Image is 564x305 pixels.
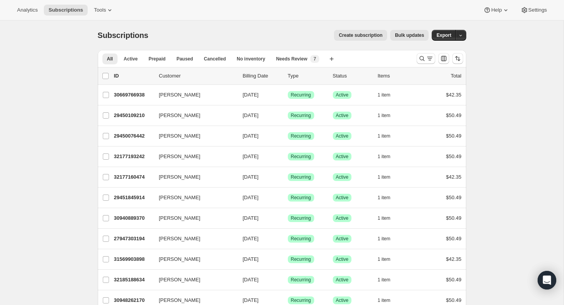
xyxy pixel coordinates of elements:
[378,133,391,139] span: 1 item
[159,112,201,119] span: [PERSON_NAME]
[176,56,193,62] span: Paused
[114,254,462,265] div: 31569903898[PERSON_NAME][DATE]SuccessRecurringSuccessActive1 item$42.35
[243,153,259,159] span: [DATE]
[154,150,232,163] button: [PERSON_NAME]
[204,56,226,62] span: Cancelled
[114,132,153,140] p: 29450076442
[378,151,399,162] button: 1 item
[114,194,153,202] p: 29451845914
[378,131,399,141] button: 1 item
[446,256,462,262] span: $42.35
[149,56,166,62] span: Prepaid
[276,56,308,62] span: Needs Review
[336,297,349,303] span: Active
[336,174,349,180] span: Active
[114,173,153,181] p: 32177160474
[243,174,259,180] span: [DATE]
[291,174,311,180] span: Recurring
[98,31,149,40] span: Subscriptions
[378,195,391,201] span: 1 item
[538,271,556,289] div: Open Intercom Messenger
[291,236,311,242] span: Recurring
[159,132,201,140] span: [PERSON_NAME]
[114,112,153,119] p: 29450109210
[94,7,106,13] span: Tools
[378,233,399,244] button: 1 item
[491,7,502,13] span: Help
[114,90,462,100] div: 30669766938[PERSON_NAME][DATE]SuccessRecurringSuccessActive1 item$42.35
[291,297,311,303] span: Recurring
[114,72,462,80] div: IDCustomerBilling DateTypeStatusItemsTotal
[336,215,349,221] span: Active
[336,277,349,283] span: Active
[114,192,462,203] div: 29451845914[PERSON_NAME][DATE]SuccessRecurringSuccessActive1 item$50.49
[436,32,451,38] span: Export
[390,30,429,41] button: Bulk updates
[154,233,232,245] button: [PERSON_NAME]
[446,92,462,98] span: $42.35
[291,277,311,283] span: Recurring
[154,171,232,183] button: [PERSON_NAME]
[336,112,349,119] span: Active
[159,153,201,160] span: [PERSON_NAME]
[291,112,311,119] span: Recurring
[154,212,232,224] button: [PERSON_NAME]
[291,195,311,201] span: Recurring
[114,131,462,141] div: 29450076442[PERSON_NAME][DATE]SuccessRecurringSuccessActive1 item$50.49
[378,110,399,121] button: 1 item
[114,172,462,183] div: 32177160474[PERSON_NAME][DATE]SuccessRecurringSuccessActive1 item$42.35
[114,233,462,244] div: 27947303194[PERSON_NAME][DATE]SuccessRecurringSuccessActive1 item$50.49
[378,112,391,119] span: 1 item
[446,174,462,180] span: $42.35
[325,53,338,64] button: Create new view
[114,153,153,160] p: 32177193242
[114,276,153,284] p: 32185188634
[243,133,259,139] span: [DATE]
[339,32,382,38] span: Create subscription
[432,30,456,41] button: Export
[114,296,153,304] p: 30948262170
[446,297,462,303] span: $50.49
[114,255,153,263] p: 31569903898
[159,194,201,202] span: [PERSON_NAME]
[243,236,259,241] span: [DATE]
[378,72,417,80] div: Items
[378,277,391,283] span: 1 item
[291,215,311,221] span: Recurring
[291,256,311,262] span: Recurring
[378,215,391,221] span: 1 item
[336,236,349,242] span: Active
[237,56,265,62] span: No inventory
[336,256,349,262] span: Active
[154,253,232,265] button: [PERSON_NAME]
[243,92,259,98] span: [DATE]
[446,215,462,221] span: $50.49
[334,30,387,41] button: Create subscription
[336,153,349,160] span: Active
[243,112,259,118] span: [DATE]
[446,236,462,241] span: $50.49
[114,91,153,99] p: 30669766938
[291,153,311,160] span: Recurring
[159,91,201,99] span: [PERSON_NAME]
[159,296,201,304] span: [PERSON_NAME]
[114,213,462,224] div: 30940889370[PERSON_NAME][DATE]SuccessRecurringSuccessActive1 item$50.49
[243,72,282,80] p: Billing Date
[114,214,153,222] p: 30940889370
[378,90,399,100] button: 1 item
[516,5,552,16] button: Settings
[114,110,462,121] div: 29450109210[PERSON_NAME][DATE]SuccessRecurringSuccessActive1 item$50.49
[378,92,391,98] span: 1 item
[107,56,113,62] span: All
[243,195,259,200] span: [DATE]
[378,153,391,160] span: 1 item
[124,56,138,62] span: Active
[154,130,232,142] button: [PERSON_NAME]
[243,297,259,303] span: [DATE]
[114,72,153,80] p: ID
[452,53,463,64] button: Sort the results
[336,195,349,201] span: Active
[154,274,232,286] button: [PERSON_NAME]
[89,5,118,16] button: Tools
[154,109,232,122] button: [PERSON_NAME]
